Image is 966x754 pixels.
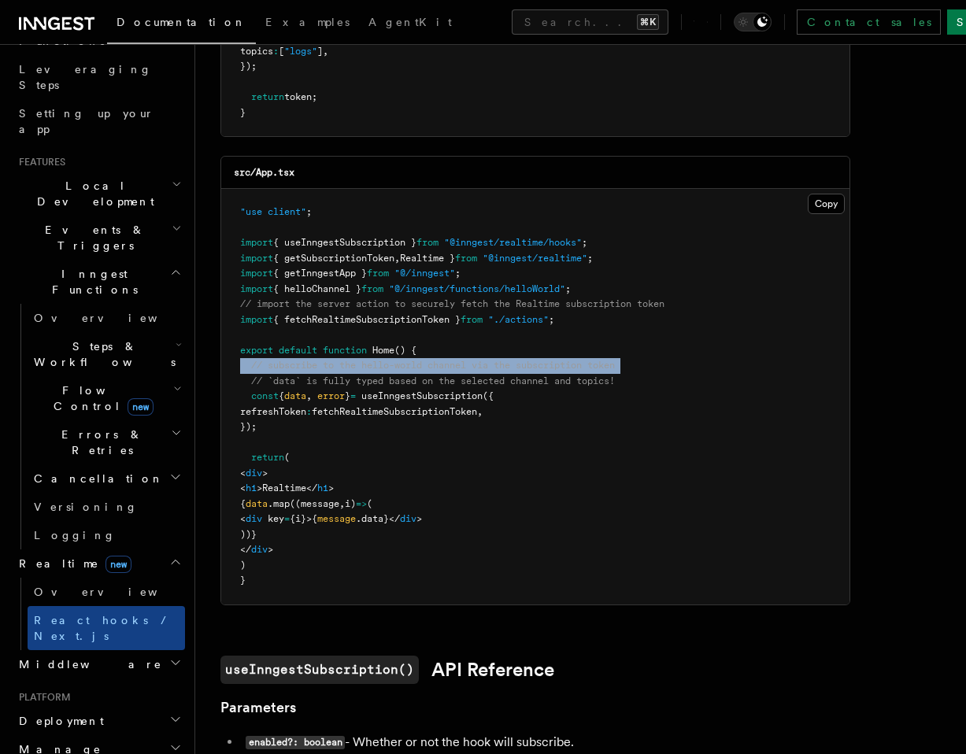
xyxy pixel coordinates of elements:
span: ; [582,237,587,248]
span: Flow Control [28,383,173,414]
span: ; [306,206,312,217]
span: {i}>{ [290,513,317,524]
span: > [262,468,268,479]
span: error [317,390,345,401]
span: "@/inngest/functions/helloWorld" [389,283,565,294]
span: < [240,482,246,493]
span: from [416,237,439,248]
a: Versioning [28,493,185,521]
span: import [240,253,273,264]
span: "@/inngest" [394,268,455,279]
span: import [240,237,273,248]
span: const [251,390,279,401]
span: data [284,390,306,401]
span: return [251,91,284,102]
span: ({ [483,390,494,401]
span: new [105,556,131,573]
span: .map [268,498,290,509]
span: Versioning [34,501,138,513]
span: Features [13,156,65,168]
span: Middleware [13,656,162,672]
code: useInngestSubscription() [220,656,419,684]
span: new [128,398,154,416]
span: ( [284,452,290,463]
span: .data}</ [356,513,400,524]
span: Realtime [13,556,131,571]
span: div [251,544,268,555]
span: ) [240,560,246,571]
span: , [477,406,483,417]
span: export [240,345,273,356]
span: : [273,46,279,57]
a: React hooks / Next.js [28,606,185,650]
button: Deployment [13,707,185,735]
span: { useInngestSubscription } [273,237,416,248]
span: }); [240,61,257,72]
span: Home [372,345,394,356]
span: from [361,283,383,294]
span: ] [317,46,323,57]
span: > [328,482,334,493]
a: Leveraging Steps [13,55,185,99]
button: Local Development [13,172,185,216]
a: AgentKit [359,5,461,43]
button: Flow Controlnew [28,376,185,420]
a: Logging [28,521,185,549]
span: Deployment [13,713,104,729]
span: div [246,513,262,524]
span: // import the server action to securely fetch the Realtime subscription token [240,298,664,309]
span: , [339,498,345,509]
span: div [400,513,416,524]
button: Toggle dark mode [734,13,772,31]
div: Realtimenew [13,578,185,650]
span: from [455,253,477,264]
span: } [345,390,350,401]
span: Examples [265,16,350,28]
span: Logging [34,529,116,541]
span: < [240,468,246,479]
button: Search...⌘K [512,9,668,35]
span: data [246,498,268,509]
span: Setting up your app [19,107,154,135]
span: { helloChannel } [273,283,361,294]
span: ; [455,268,461,279]
a: Overview [28,304,185,332]
span: "@inngest/realtime/hooks" [444,237,582,248]
span: > [416,513,422,524]
span: h1 [317,482,328,493]
span: message [317,513,356,524]
span: >Realtime</ [257,482,317,493]
span: import [240,314,273,325]
span: key [268,513,284,524]
span: ; [565,283,571,294]
span: // `data` is fully typed based on the selected channel and topics! [251,375,615,386]
span: from [367,268,389,279]
span: { [279,390,284,401]
li: - Whether or not the hook will subscribe. [241,731,850,754]
span: = [350,390,356,401]
button: Errors & Retries [28,420,185,464]
span: Realtime } [400,253,455,264]
span: h1 [246,482,257,493]
span: Cancellation [28,471,164,486]
span: Platform [13,691,71,704]
span: } [240,575,246,586]
span: useInngestSubscription [361,390,483,401]
span: Steps & Workflows [28,338,176,370]
span: Leveraging Steps [19,63,152,91]
a: Examples [256,5,359,43]
button: Middleware [13,650,185,678]
span: token; [284,91,317,102]
span: , [394,253,400,264]
span: { getInngestApp } [273,268,367,279]
span: , [306,390,312,401]
kbd: ⌘K [637,14,659,30]
span: // subscribe to the hello-world channel via the subscription token [251,360,615,371]
span: { [240,498,246,509]
span: refreshToken [240,406,306,417]
a: useInngestSubscription()API Reference [220,656,554,684]
code: src/App.tsx [234,167,294,178]
span: }); [240,421,257,432]
span: React hooks / Next.js [34,614,173,642]
span: > [268,544,273,555]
